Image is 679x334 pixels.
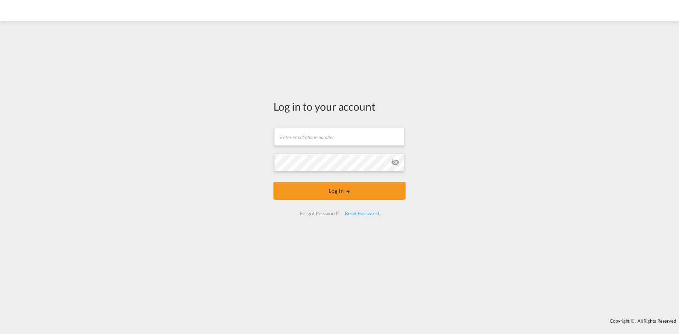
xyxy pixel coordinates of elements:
div: Forgot Password? [297,207,342,220]
md-icon: icon-eye-off [391,158,400,167]
div: Reset Password [342,207,382,220]
button: LOGIN [273,182,406,200]
div: Log in to your account [273,99,406,114]
input: Enter email/phone number [274,128,404,146]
